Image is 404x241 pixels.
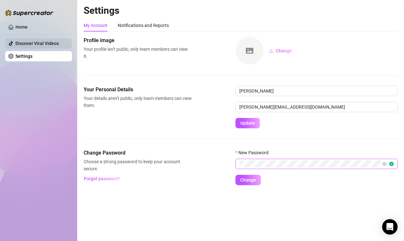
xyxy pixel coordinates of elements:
[235,149,273,156] label: New Password
[84,149,192,157] span: Change Password
[15,41,59,46] a: Discover Viral Videos
[269,49,273,53] span: upload
[240,177,256,183] span: Change
[84,22,107,29] div: My Account
[382,219,398,235] div: Open Intercom Messenger
[5,10,53,16] img: logo-BBDzfeDw.svg
[276,48,292,53] span: Change
[84,174,120,184] button: Forgot password?
[240,121,255,126] span: Update
[239,160,381,167] input: New Password
[84,176,120,181] span: Forgot password?
[84,4,398,17] h2: Settings
[84,46,192,60] span: Your profile isn’t public, only team members can view it.
[235,118,260,128] button: Update
[118,22,169,29] div: Notifications and Reports
[15,24,28,30] a: Home
[235,175,261,185] button: Change
[235,86,398,96] input: Enter name
[84,158,192,172] span: Choose a strong password to keep your account secure.
[84,86,192,94] span: Your Personal Details
[236,37,263,65] img: square-placeholder.png
[382,162,387,166] span: eye
[235,102,398,112] input: Enter new email
[15,54,32,59] a: Settings
[84,37,192,44] span: Profile image
[84,95,192,109] span: Your details aren’t public, only team members can view them.
[264,46,297,56] button: Change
